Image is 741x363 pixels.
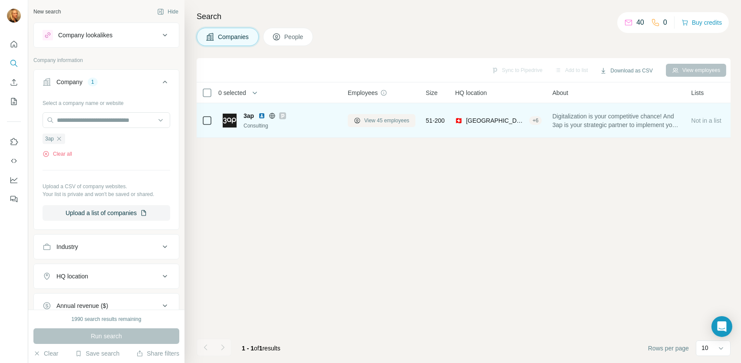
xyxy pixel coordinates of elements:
[529,117,542,124] div: + 6
[552,112,681,129] span: Digitalization is your competitive chance! And 3ap is your strategic partner to implement your vi...
[7,172,21,188] button: Dashboard
[7,94,21,109] button: My lists
[284,33,304,41] span: People
[426,88,438,97] span: Size
[56,242,78,251] div: Industry
[242,345,280,352] span: results
[691,88,704,97] span: Lists
[259,345,263,352] span: 1
[244,122,337,130] div: Consulting
[348,88,378,97] span: Employees
[7,75,21,90] button: Enrich CSV
[136,349,179,358] button: Share filters
[426,116,445,125] span: 51-200
[151,5,184,18] button: Hide
[244,111,254,120] span: 3ap
[701,343,708,352] p: 10
[43,183,170,190] p: Upload a CSV of company websites.
[594,64,659,77] button: Download as CSV
[682,16,722,29] button: Buy credits
[34,236,179,257] button: Industry
[7,9,21,23] img: Avatar
[43,205,170,221] button: Upload a list of companies
[43,150,72,158] button: Clear all
[242,345,254,352] span: 1 - 1
[34,266,179,287] button: HQ location
[364,117,409,124] span: View 45 employees
[197,10,731,23] h4: Search
[7,191,21,207] button: Feedback
[56,78,82,86] div: Company
[58,31,112,39] div: Company lookalikes
[56,301,108,310] div: Annual revenue ($)
[218,88,246,97] span: 0 selected
[7,153,21,169] button: Use Surfe API
[636,17,644,28] p: 40
[466,116,525,125] span: [GEOGRAPHIC_DATA], [GEOGRAPHIC_DATA]
[711,316,732,337] div: Open Intercom Messenger
[72,315,142,323] div: 1990 search results remaining
[43,96,170,107] div: Select a company name or website
[75,349,119,358] button: Save search
[43,190,170,198] p: Your list is private and won't be saved or shared.
[34,72,179,96] button: Company1
[348,114,415,127] button: View 45 employees
[34,25,179,46] button: Company lookalikes
[7,36,21,52] button: Quick start
[258,112,265,119] img: LinkedIn logo
[33,8,61,16] div: New search
[455,88,487,97] span: HQ location
[223,114,237,128] img: Logo of 3ap
[455,116,462,125] span: 🇨🇭
[552,88,568,97] span: About
[7,134,21,150] button: Use Surfe on LinkedIn
[691,117,721,124] span: Not in a list
[33,349,58,358] button: Clear
[663,17,667,28] p: 0
[88,78,98,86] div: 1
[56,272,88,281] div: HQ location
[45,135,54,143] span: 3ap
[254,345,259,352] span: of
[218,33,250,41] span: Companies
[7,56,21,71] button: Search
[34,295,179,316] button: Annual revenue ($)
[648,344,689,353] span: Rows per page
[33,56,179,64] p: Company information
